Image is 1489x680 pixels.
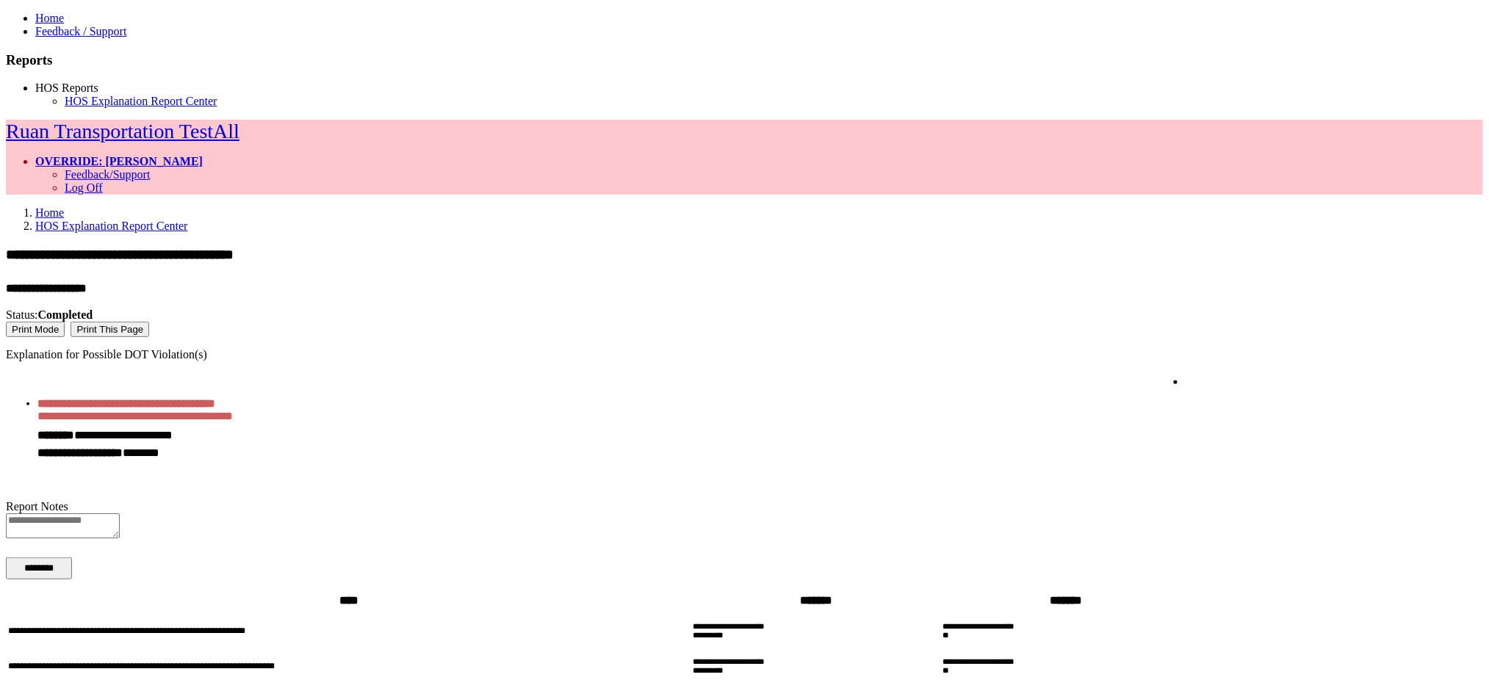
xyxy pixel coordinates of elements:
button: Print Mode [6,322,65,337]
a: Home [35,206,64,219]
a: Home [35,12,64,24]
div: Status: [6,308,1483,322]
a: Log Off [65,181,103,194]
button: Change Filter Options [6,557,72,579]
a: Feedback/Support [65,168,150,181]
a: Ruan Transportation TestAll [6,120,239,142]
div: Explanation for Possible DOT Violation(s) [6,348,1483,361]
a: HOS Reports [35,82,98,94]
a: HOS Explanation Report Center [35,220,188,232]
div: Report Notes [6,500,1483,513]
strong: Completed [38,308,93,321]
button: Print This Page [71,322,149,337]
a: HOS Explanation Report Center [65,95,217,107]
a: Feedback / Support [35,25,126,37]
a: OVERRIDE: [PERSON_NAME] [35,155,203,167]
h3: Reports [6,52,1483,68]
